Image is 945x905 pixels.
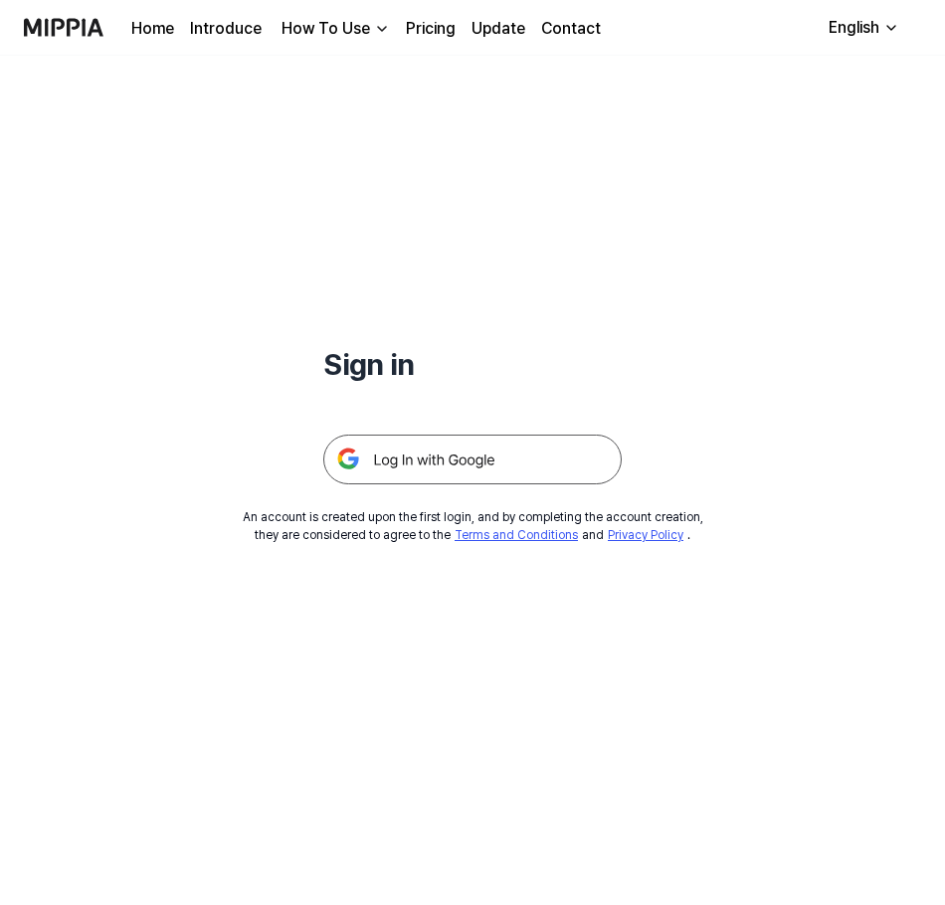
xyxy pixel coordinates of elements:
[131,17,174,41] a: Home
[541,17,601,41] a: Contact
[190,17,262,41] a: Introduce
[813,8,911,48] button: English
[374,21,390,37] img: down
[608,528,683,542] a: Privacy Policy
[243,508,703,544] div: An account is created upon the first login, and by completing the account creation, they are cons...
[472,17,525,41] a: Update
[278,17,374,41] div: How To Use
[323,435,622,484] img: 구글 로그인 버튼
[825,16,883,40] div: English
[406,17,456,41] a: Pricing
[278,17,390,41] button: How To Use
[455,528,578,542] a: Terms and Conditions
[323,342,622,387] h1: Sign in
